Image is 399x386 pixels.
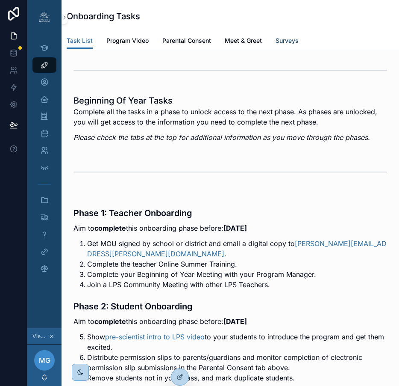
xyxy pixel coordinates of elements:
a: Task List [67,33,93,49]
a: Program Video [106,33,149,50]
p: Aim to this onboarding phase before: [73,316,387,327]
strong: complete [94,317,126,326]
h3: Phase 1: Teacher Onboarding [73,207,387,220]
li: Complete your Beginning of Year Meeting with your Program Manager. [87,269,387,279]
h3: Phase 2: Student Onboarding [73,300,387,313]
li: Join a LPS Community Meeting with other LPS Teachers. [87,279,387,290]
span: Meet & Greet [225,36,262,45]
span: Task List [67,36,93,45]
strong: [DATE] [223,224,247,232]
li: Remove students not in your class, and mark duplicate students. [87,373,387,383]
span: Parental Consent [162,36,211,45]
span: MG [39,355,50,365]
p: Aim to this onboarding phase before: [73,223,387,233]
a: pre-scientist intro to LPS video [105,333,205,341]
strong: [DATE] [223,317,247,326]
a: Parental Consent [162,33,211,50]
img: App logo [38,10,51,24]
li: Complete the teacher Online Summer Training. [87,259,387,269]
h1: Onboarding Tasks [67,10,140,22]
li: Show to your students to introduce the program and get them excited. [87,332,387,352]
em: Please check the tabs at the top for additional information as you move through the phases. [73,133,370,142]
span: Program Video [106,36,149,45]
h1: Beginning Of Year Tasks [73,95,387,107]
a: Meet & Greet [225,33,262,50]
span: Surveys [276,36,299,45]
strong: complete [94,224,126,232]
p: Complete all the tasks in a phase to unlock access to the next phase. As phases are unlocked, you... [73,107,387,127]
div: scrollable content [27,34,62,288]
a: Surveys [276,33,299,50]
li: Distribute permission slips to parents/guardians and monitor completion of electronic permission ... [87,352,387,373]
span: Viewing as [PERSON_NAME] [32,333,47,340]
li: Get MOU signed by school or district and email a digital copy to . [87,238,387,259]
